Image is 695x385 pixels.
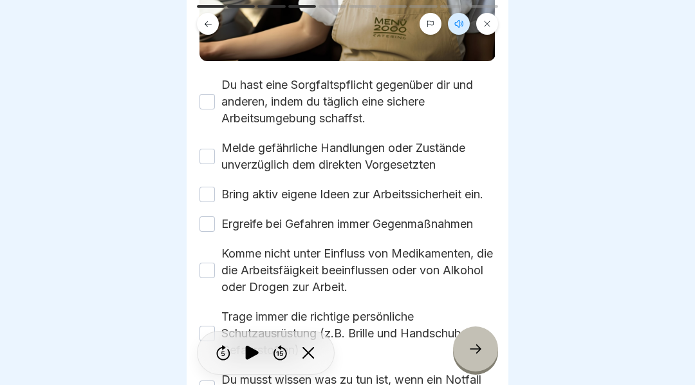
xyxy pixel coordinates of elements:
label: Melde gefährliche Handlungen oder Zustände unverzüglich dem direkten Vorgesetzten [221,140,496,173]
label: Ergreife bei Gefahren immer Gegenmaßnahmen [221,216,473,232]
label: Bring aktiv eigene Ideen zur Arbeitssicherheit ein. [221,186,483,203]
label: Du hast eine Sorgfaltspflicht gegenüber dir und anderen, indem du täglich eine sichere Arbeitsumg... [221,77,496,127]
label: Komme nicht unter Einfluss von Medikamenten, die die Arbeitsfäigkeit beeinflussen oder von Alkoho... [221,245,496,296]
label: Trage immer die richtige persönliche Schutzausrüstung (z.B. Brille und Handschuhe bei Gefahrstoffen) [221,308,496,359]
